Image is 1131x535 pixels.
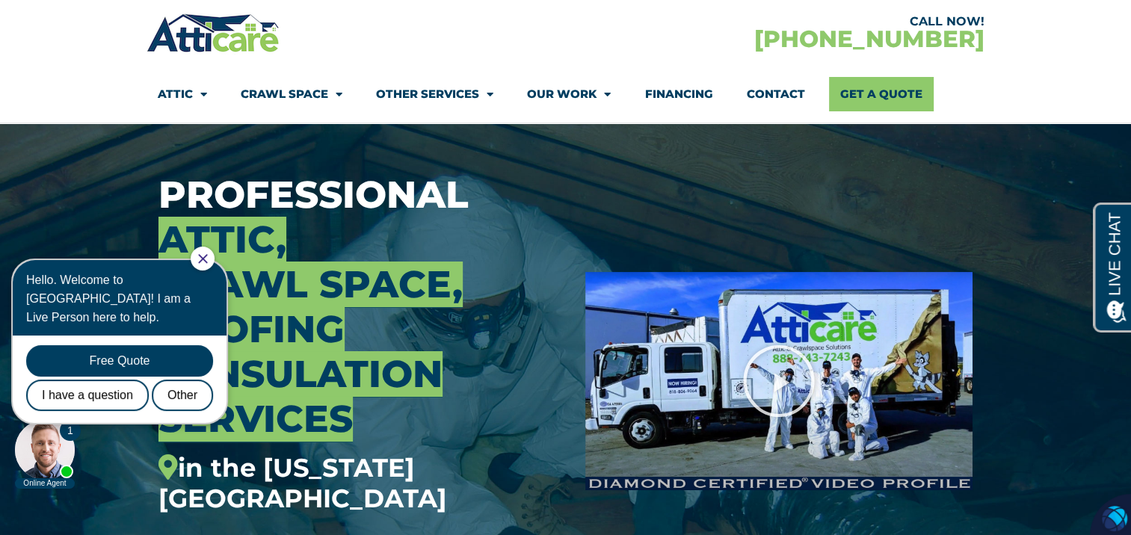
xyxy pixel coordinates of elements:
span: & Insulation Services [158,351,443,442]
a: Contact [746,77,804,111]
a: Financing [644,77,712,111]
h3: Professional [158,173,564,514]
div: in the [US_STATE][GEOGRAPHIC_DATA] [158,453,564,514]
a: Our Work [527,77,611,111]
span: Opens a chat window [37,12,120,31]
a: Get A Quote [829,77,934,111]
nav: Menu [158,77,973,111]
div: CALL NOW! [565,16,984,28]
a: Other Services [376,77,493,111]
div: Play Video [742,344,816,418]
a: Crawl Space [241,77,342,111]
span: Attic, Crawl Space, Roofing [158,217,463,352]
a: Attic [158,77,207,111]
iframe: Chat Invitation [7,245,247,490]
